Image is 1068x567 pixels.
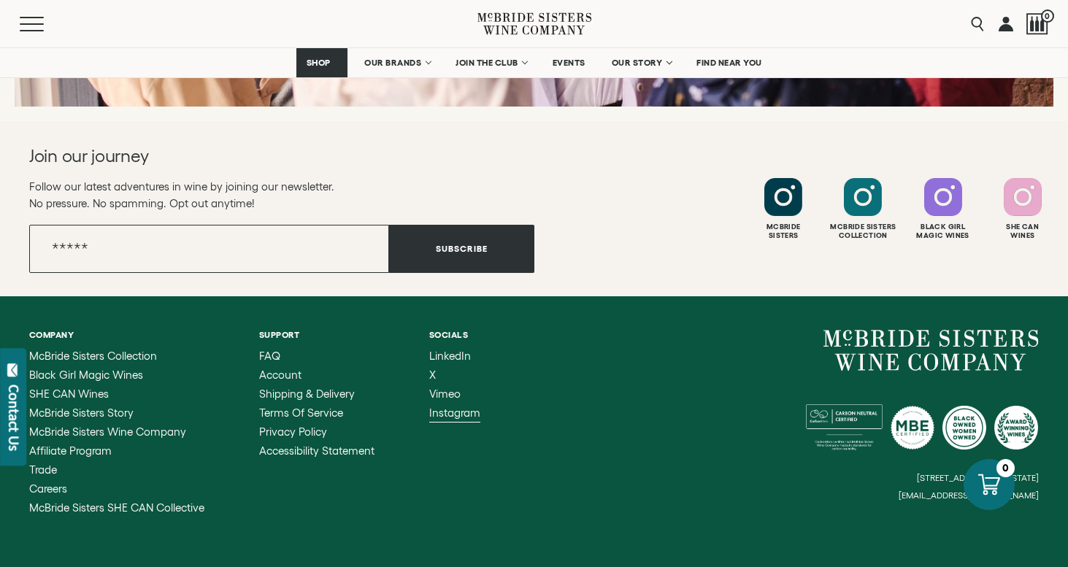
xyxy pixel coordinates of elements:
[259,426,374,438] a: Privacy Policy
[996,459,1015,477] div: 0
[745,178,821,240] a: Follow McBride Sisters on Instagram McbrideSisters
[259,387,355,400] span: Shipping & Delivery
[905,223,981,240] div: Black Girl Magic Wines
[29,463,57,476] span: Trade
[429,369,436,381] span: X
[899,490,1039,501] small: [EMAIL_ADDRESS][DOMAIN_NAME]
[259,444,374,457] span: Accessibility Statement
[29,144,483,168] h2: Join our journey
[29,178,534,212] p: Follow our latest adventures in wine by joining our newsletter. No pressure. No spamming. Opt out...
[29,445,204,457] a: Affiliate Program
[29,406,134,419] span: McBride Sisters Story
[823,330,1039,371] a: McBride Sisters Wine Company
[355,48,439,77] a: OUR BRANDS
[20,17,72,31] button: Mobile Menu Trigger
[259,445,374,457] a: Accessibility Statement
[29,464,204,476] a: Trade
[306,58,331,68] span: SHOP
[29,387,109,400] span: SHE CAN Wines
[612,58,663,68] span: OUR STORY
[985,178,1061,240] a: Follow SHE CAN Wines on Instagram She CanWines
[259,350,280,362] span: FAQ
[456,58,518,68] span: JOIN THE CLUB
[259,425,327,438] span: Privacy Policy
[259,388,374,400] a: Shipping & Delivery
[429,387,461,400] span: Vimeo
[905,178,981,240] a: Follow Black Girl Magic Wines on Instagram Black GirlMagic Wines
[696,58,762,68] span: FIND NEAR YOU
[29,502,204,514] a: McBride Sisters SHE CAN Collective
[29,388,204,400] a: SHE CAN Wines
[825,178,901,240] a: Follow McBride Sisters Collection on Instagram Mcbride SistersCollection
[29,369,204,381] a: Black Girl Magic Wines
[29,225,389,273] input: Email
[429,350,480,362] a: LinkedIn
[364,58,421,68] span: OUR BRANDS
[29,425,186,438] span: McBride Sisters Wine Company
[259,350,374,362] a: FAQ
[602,48,680,77] a: OUR STORY
[687,48,772,77] a: FIND NEAR YOU
[29,483,204,495] a: Careers
[553,58,585,68] span: EVENTS
[389,225,534,273] button: Subscribe
[29,407,204,419] a: McBride Sisters Story
[429,388,480,400] a: Vimeo
[1041,9,1054,23] span: 0
[296,48,347,77] a: SHOP
[259,369,374,381] a: Account
[429,369,480,381] a: X
[985,223,1061,240] div: She Can Wines
[29,369,143,381] span: Black Girl Magic Wines
[7,385,21,451] div: Contact Us
[259,407,374,419] a: Terms of Service
[429,350,471,362] span: LinkedIn
[825,223,901,240] div: Mcbride Sisters Collection
[29,482,67,495] span: Careers
[29,426,204,438] a: McBride Sisters Wine Company
[543,48,595,77] a: EVENTS
[29,501,204,514] span: McBride Sisters SHE CAN Collective
[446,48,536,77] a: JOIN THE CLUB
[259,406,343,419] span: Terms of Service
[745,223,821,240] div: Mcbride Sisters
[429,407,480,419] a: Instagram
[29,444,112,457] span: Affiliate Program
[29,350,204,362] a: McBride Sisters Collection
[917,473,1039,482] small: [STREET_ADDRESS][US_STATE]
[259,369,301,381] span: Account
[29,350,157,362] span: McBride Sisters Collection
